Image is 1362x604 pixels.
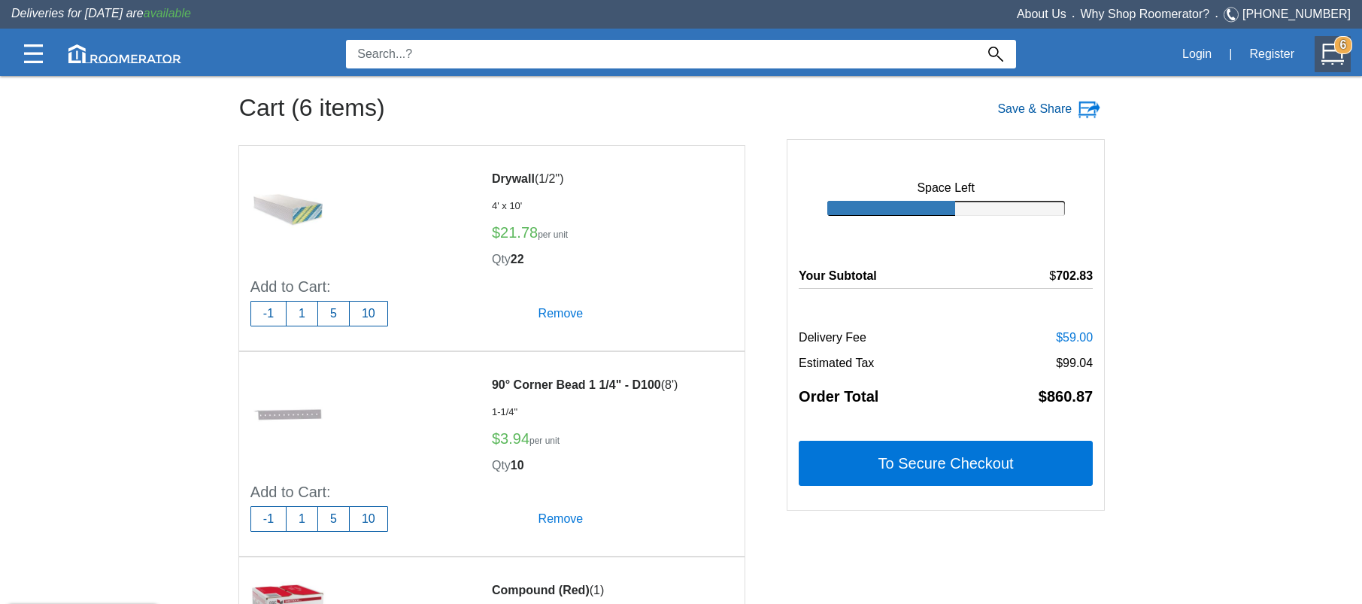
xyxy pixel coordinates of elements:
[560,170,563,188] label: )
[286,506,318,532] button: 1
[250,376,326,451] img: 42100000_sm.jpg
[492,376,699,400] label: 8'
[68,44,181,63] img: roomerator-logo.svg
[239,95,670,121] h2: Cart (6 items)
[317,301,350,326] button: 5
[492,430,699,453] h5: 3.94
[250,506,287,532] button: -1
[250,278,733,295] h5: Add to Cart:
[492,378,661,391] b: 90° Corner Bead 1 1/4" - D100
[346,40,975,68] input: Search...?
[1066,13,1081,20] span: •
[492,224,500,241] label: $
[1321,43,1344,65] img: Cart.svg
[511,459,524,472] b: 10
[250,170,326,245] img: 41100002_sm.jpg
[1220,38,1241,71] div: |
[799,269,877,282] b: Your Subtotal
[799,351,1093,376] h6: Estimated Tax
[11,7,191,20] span: Deliveries for [DATE] are
[492,459,511,472] span: Qty
[1334,36,1352,54] strong: 6
[600,581,604,599] label: )
[988,47,1003,62] img: Search_Icon.svg
[492,406,699,424] h6: 1-1/4"
[827,163,1065,195] h6: Space Left
[529,436,560,446] label: per unit
[250,301,287,326] button: -1
[526,301,596,326] h5: Remove
[590,581,593,599] label: (
[349,301,388,326] button: 10
[1039,388,1093,405] b: $860.87
[1174,38,1220,70] button: Login
[535,170,538,188] label: (
[24,44,43,63] img: Categories.svg
[250,484,733,500] h5: Add to Cart:
[1209,13,1224,20] span: •
[799,295,1093,344] h6: Delivery Fee
[1078,99,1100,121] img: Save Cart Image
[1056,269,1093,282] b: 702.83
[286,301,318,326] button: 1
[997,100,1072,118] label: Save & Share
[661,376,665,394] label: (
[492,224,699,247] h5: 21.78
[492,253,511,266] span: Qty
[492,584,590,596] b: Compound (Red)
[144,7,191,20] span: available
[1049,269,1093,283] label: $
[349,506,388,532] button: 10
[799,388,878,405] b: Order Total
[492,170,699,194] label: 1/2"
[538,230,568,240] label: per unit
[317,506,350,532] button: 5
[1241,38,1303,70] button: Register
[1056,331,1093,344] label: $59.00
[1017,8,1066,20] a: About Us
[799,441,1093,486] button: To Secure Checkout
[1056,357,1093,370] label: $99.04
[492,430,500,447] label: $
[526,506,596,532] h5: Remove
[511,253,524,266] b: 22
[250,506,388,532] div: Purchase number
[674,376,678,394] label: )
[492,200,699,218] h6: 4' x 10'
[250,301,388,326] div: Purchase number
[492,172,535,185] b: Drywall
[1242,8,1351,20] a: [PHONE_NUMBER]
[1224,5,1242,24] img: Telephone.svg
[1081,8,1210,20] a: Why Shop Roomerator?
